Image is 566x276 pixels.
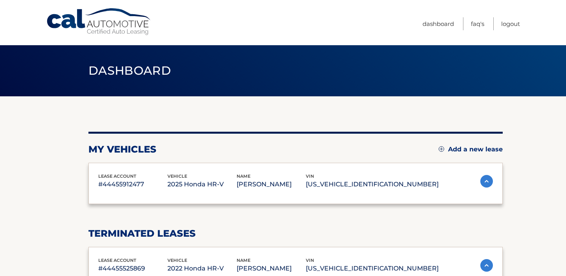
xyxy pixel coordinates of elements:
[167,258,187,263] span: vehicle
[306,179,439,190] p: [US_VEHICLE_IDENTIFICATION_NUMBER]
[237,173,250,179] span: name
[423,17,454,30] a: Dashboard
[501,17,520,30] a: Logout
[471,17,484,30] a: FAQ's
[98,258,136,263] span: lease account
[46,8,152,36] a: Cal Automotive
[167,173,187,179] span: vehicle
[439,146,444,152] img: add.svg
[98,263,167,274] p: #44455525869
[480,175,493,188] img: accordion-active.svg
[237,263,306,274] p: [PERSON_NAME]
[98,179,167,190] p: #44455912477
[237,179,306,190] p: [PERSON_NAME]
[237,258,250,263] span: name
[439,145,503,153] a: Add a new lease
[480,259,493,272] img: accordion-active.svg
[88,144,156,155] h2: my vehicles
[306,258,314,263] span: vin
[88,228,503,239] h2: terminated leases
[98,173,136,179] span: lease account
[306,173,314,179] span: vin
[306,263,439,274] p: [US_VEHICLE_IDENTIFICATION_NUMBER]
[167,263,237,274] p: 2022 Honda HR-V
[167,179,237,190] p: 2025 Honda HR-V
[88,63,171,78] span: Dashboard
